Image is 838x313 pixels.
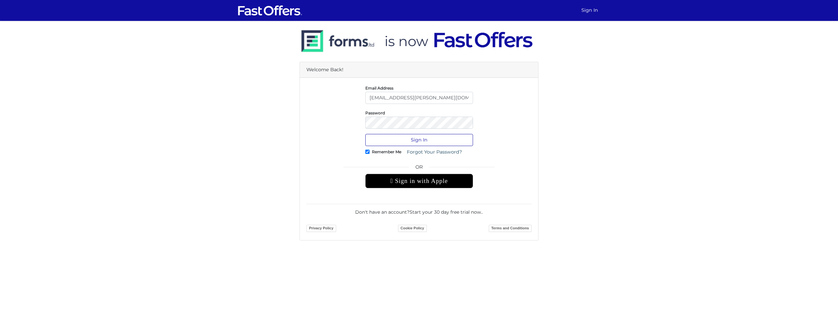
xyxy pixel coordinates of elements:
a: Privacy Policy [306,225,336,232]
a: Cookie Policy [398,225,427,232]
input: E-Mail [365,92,473,104]
div: Don't have an account? . [306,204,532,216]
a: Sign In [579,4,601,17]
a: Forgot Your Password? [403,146,466,158]
span: OR [365,163,473,174]
label: Password [365,112,385,114]
a: Terms and Conditions [489,225,532,232]
label: Remember Me [372,151,401,153]
button: Sign In [365,134,473,146]
a: Start your 30 day free trial now. [410,209,482,215]
label: Email Address [365,87,393,89]
div: Welcome Back! [300,62,538,78]
div: Sign in with Apple [365,174,473,188]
